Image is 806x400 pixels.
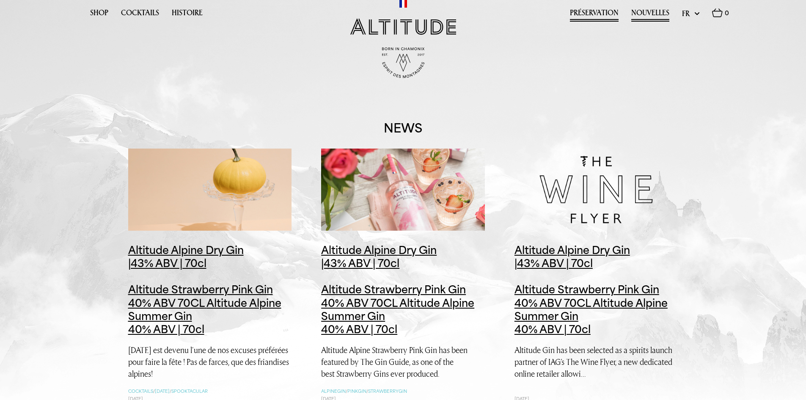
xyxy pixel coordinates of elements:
[128,344,292,380] p: [DATE] est devenu l'une de nos excuses préférées pour faire la fête ! Pas de farces, que des fria...
[570,8,619,22] a: Préservation
[514,243,678,336] a: Altitude Alpine Dry Gin|43% ABV | 70clAltitude Strawberry Pink Gin40% ABV 70CL Altitude Alpine Su...
[631,8,669,22] a: Nouvelles
[321,344,485,380] p: Altitude Alpine Strawberry Pink Gin has been featured by The Gin Guide, as one of the best Strawb...
[121,8,159,22] a: Cocktails
[321,149,485,230] img: Altitude Pink amongst the Best Strawberry Gins!
[321,297,474,335] span: Altitude Alpine Summer Gin 40% ABV | 70cl
[514,344,678,380] p: Altitude Gin has been selected as a spirits launch partner of IAG’s The Wine Flyer, a new dedicat...
[128,389,153,394] a: cocktails
[128,388,292,394] li: / /
[128,243,292,336] a: Altitude Alpine Dry Gin|43% ABV | 70clAltitude Strawberry Pink Gin40% ABV 70CL Altitude Alpine Su...
[384,121,422,136] h1: News
[347,389,366,394] a: pinkgin
[90,8,108,22] a: Shop
[128,149,292,230] img: Halloween weekend is looking BOO-zy!
[128,244,273,309] span: Altitude Alpine Dry Gin |43% ABV | 70cl Altitude Strawberry Pink Gin 40% ABV 70CL
[321,388,485,394] li: / /
[172,8,203,22] a: Histoire
[514,297,668,335] span: Altitude Alpine Summer Gin 40% ABV | 70cl
[368,389,407,394] a: strawberrygin
[321,389,346,394] a: alpinegin
[712,8,729,22] a: 0
[514,149,678,230] img: IAG selects Altitude Gin as launch partner of Wine Flyer
[712,8,723,17] img: Basket
[128,297,281,335] span: Altitude Alpine Summer Gin 40% ABV | 70cl
[350,18,456,35] img: Altitude Gin
[321,244,466,309] span: Altitude Alpine Dry Gin |43% ABV | 70cl Altitude Strawberry Pink Gin 40% ABV 70CL
[514,244,659,309] span: Altitude Alpine Dry Gin |43% ABV | 70cl Altitude Strawberry Pink Gin 40% ABV 70CL
[321,243,485,336] a: Altitude Alpine Dry Gin|43% ABV | 70clAltitude Strawberry Pink Gin40% ABV 70CL Altitude Alpine Su...
[171,389,208,394] a: Spooktacular
[155,389,170,394] a: [DATE]
[382,47,424,78] img: Born in Chamonix - Est. 2017 - Espirit des Montagnes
